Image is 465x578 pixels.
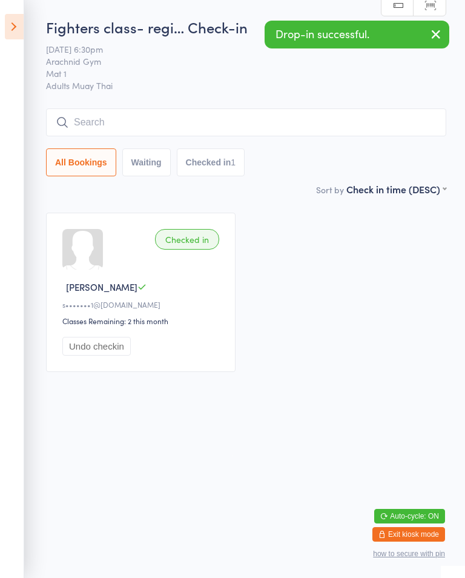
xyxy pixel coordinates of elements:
[372,527,445,542] button: Exit kiosk mode
[62,337,131,356] button: Undo checkin
[66,281,137,293] span: [PERSON_NAME]
[46,79,446,91] span: Adults Muay Thai
[46,67,427,79] span: Mat 1
[46,17,446,37] h2: Fighters class- regi… Check-in
[177,148,245,176] button: Checked in1
[316,184,344,196] label: Sort by
[346,182,446,196] div: Check in time (DESC)
[62,299,223,310] div: s•••••••1@[DOMAIN_NAME]
[46,55,427,67] span: Arachnid Gym
[374,509,445,523] button: Auto-cycle: ON
[265,21,449,48] div: Drop-in successful.
[122,148,171,176] button: Waiting
[373,550,445,558] button: how to secure with pin
[155,229,219,250] div: Checked in
[231,158,236,167] div: 1
[46,108,446,136] input: Search
[62,316,223,326] div: Classes Remaining: 2 this month
[46,43,427,55] span: [DATE] 6:30pm
[46,148,116,176] button: All Bookings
